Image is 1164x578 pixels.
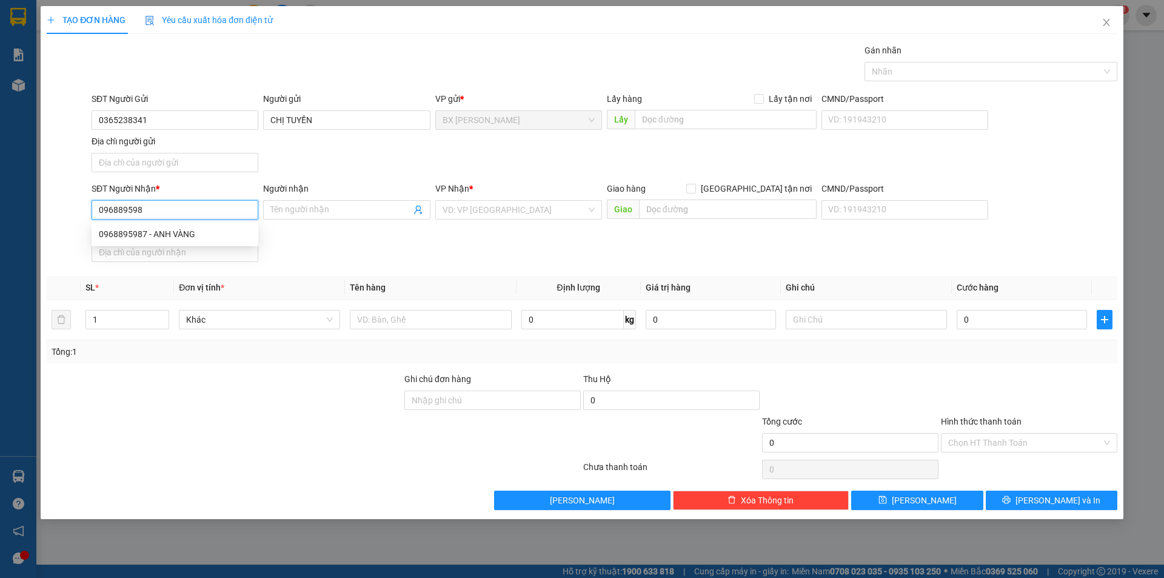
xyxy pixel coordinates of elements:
div: VP gửi [435,92,602,106]
span: [PERSON_NAME] [892,494,957,507]
div: CMND/Passport [821,92,988,106]
span: save [878,496,887,505]
span: kg [624,310,636,329]
label: Hình thức thanh toán [941,417,1022,426]
div: BX [PERSON_NAME] [10,10,107,39]
span: Xóa Thông tin [741,494,794,507]
div: Tổng: 1 [52,345,449,358]
input: Ghi Chú [786,310,947,329]
span: Giao [607,200,639,219]
div: [GEOGRAPHIC_DATA] [116,10,239,38]
span: Giá trị hàng [646,283,691,292]
button: deleteXóa Thông tin [673,491,849,510]
button: Close [1089,6,1123,40]
span: BX Cao Lãnh [443,111,595,129]
span: Thu Hộ [583,374,611,384]
div: 0968895987 - ANH VÀNG [92,224,258,244]
span: Giao hàng [607,184,646,193]
label: Ghi chú đơn hàng [404,374,471,384]
th: Ghi chú [781,276,952,300]
span: Gửi: [10,12,29,24]
button: [PERSON_NAME] [494,491,671,510]
span: Lấy [607,110,635,129]
div: 0908142126 [116,52,239,69]
input: 0 [646,310,776,329]
input: Địa chỉ của người nhận [92,243,258,262]
div: CMND/Passport [821,182,988,195]
div: CHỊ [PERSON_NAME] [116,38,239,52]
span: Nhận: [116,10,145,23]
div: Chưa thanh toán [582,460,761,482]
span: delete [727,496,736,505]
input: Dọc đường [639,200,817,219]
span: printer [1002,496,1011,505]
button: plus [1097,310,1112,329]
div: Địa chỉ người gửi [92,135,258,148]
button: delete [52,310,71,329]
button: printer[PERSON_NAME] và In [986,491,1117,510]
div: Người gửi [263,92,430,106]
span: [GEOGRAPHIC_DATA] tận nơi [696,182,817,195]
span: DĐ: [10,78,28,90]
span: SL [85,283,95,292]
div: [PERSON_NAME] [10,39,107,54]
span: plus [1097,315,1112,324]
span: Tổng cước [762,417,802,426]
input: VD: Bàn, Ghế [350,310,511,329]
input: Dọc đường [635,110,817,129]
span: Lấy tận nơi [764,92,817,106]
div: Người nhận [263,182,430,195]
span: user-add [413,205,423,215]
input: Ghi chú đơn hàng [404,391,581,410]
span: Tên hàng [350,283,386,292]
input: Địa chỉ của người gửi [92,153,258,172]
span: TẠO ĐƠN HÀNG [47,15,125,25]
button: save[PERSON_NAME] [851,491,983,510]
span: [PERSON_NAME] và In [1015,494,1100,507]
div: SĐT Người Gửi [92,92,258,106]
label: Gán nhãn [865,45,901,55]
span: Khác [186,311,333,329]
span: plus [47,16,55,24]
span: [PERSON_NAME] [550,494,615,507]
span: close [1102,18,1111,27]
span: Đơn vị tính [179,283,224,292]
div: SĐT Người Nhận [92,182,258,195]
span: Cước hàng [957,283,998,292]
span: Yêu cầu xuất hóa đơn điện tử [145,15,273,25]
div: 0968895987 - ANH VÀNG [99,227,251,241]
span: Định lượng [557,283,600,292]
span: VP Nhận [435,184,469,193]
span: ĐẦU CAO TỐC [10,71,107,113]
img: icon [145,16,155,25]
div: 0902391200 [10,54,107,71]
span: Lấy hàng [607,94,642,104]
